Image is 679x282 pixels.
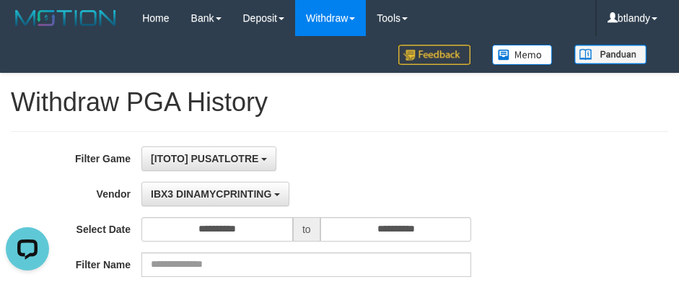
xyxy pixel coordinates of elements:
span: [ITOTO] PUSATLOTRE [151,153,258,164]
span: to [293,217,320,242]
img: Feedback.jpg [398,45,470,65]
h1: Withdraw PGA History [11,88,668,117]
button: [ITOTO] PUSATLOTRE [141,146,276,171]
img: Button%20Memo.svg [492,45,553,65]
img: MOTION_logo.png [11,7,121,29]
span: IBX3 DINAMYCPRINTING [151,188,271,200]
img: panduan.png [574,45,647,64]
button: Open LiveChat chat widget [6,6,49,49]
button: IBX3 DINAMYCPRINTING [141,182,289,206]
